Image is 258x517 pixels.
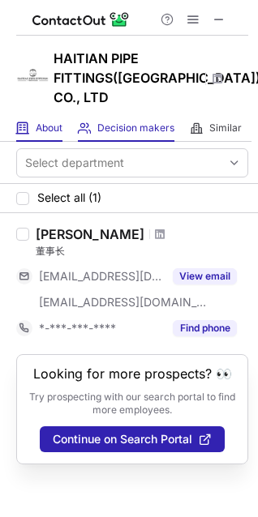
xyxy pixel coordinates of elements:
[40,426,225,452] button: Continue on Search Portal
[209,122,242,135] span: Similar
[54,49,200,107] h1: HAITIAN PIPE FITTINGS([GEOGRAPHIC_DATA]) CO., LTD
[32,10,130,29] img: ContactOut v5.3.10
[97,122,174,135] span: Decision makers
[36,122,62,135] span: About
[53,433,192,446] span: Continue on Search Portal
[33,366,232,381] header: Looking for more prospects? 👀
[39,269,163,284] span: [EMAIL_ADDRESS][DOMAIN_NAME]
[37,191,101,204] span: Select all (1)
[25,155,124,171] div: Select department
[36,244,248,258] div: 董事长
[16,59,49,92] img: dc2aeb929c77f25b02aa129124106b62
[173,268,237,284] button: Reveal Button
[36,226,144,242] div: [PERSON_NAME]
[28,391,236,417] p: Try prospecting with our search portal to find more employees.
[39,295,208,310] span: [EMAIL_ADDRESS][DOMAIN_NAME]
[173,320,237,336] button: Reveal Button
